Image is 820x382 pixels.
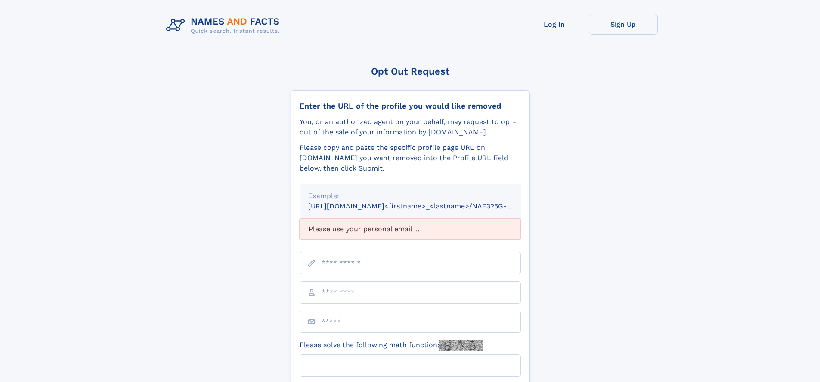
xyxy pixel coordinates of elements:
div: Enter the URL of the profile you would like removed [300,101,521,111]
div: Example: [308,191,512,201]
div: Please use your personal email ... [300,218,521,240]
a: Sign Up [589,14,658,35]
a: Log In [520,14,589,35]
div: Opt Out Request [291,66,530,77]
div: Please copy and paste the specific profile page URL on [DOMAIN_NAME] you want removed into the Pr... [300,143,521,174]
div: You, or an authorized agent on your behalf, may request to opt-out of the sale of your informatio... [300,117,521,137]
img: Logo Names and Facts [163,14,287,37]
label: Please solve the following math function: [300,340,483,351]
small: [URL][DOMAIN_NAME]<firstname>_<lastname>/NAF325G-xxxxxxxx [308,202,537,210]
